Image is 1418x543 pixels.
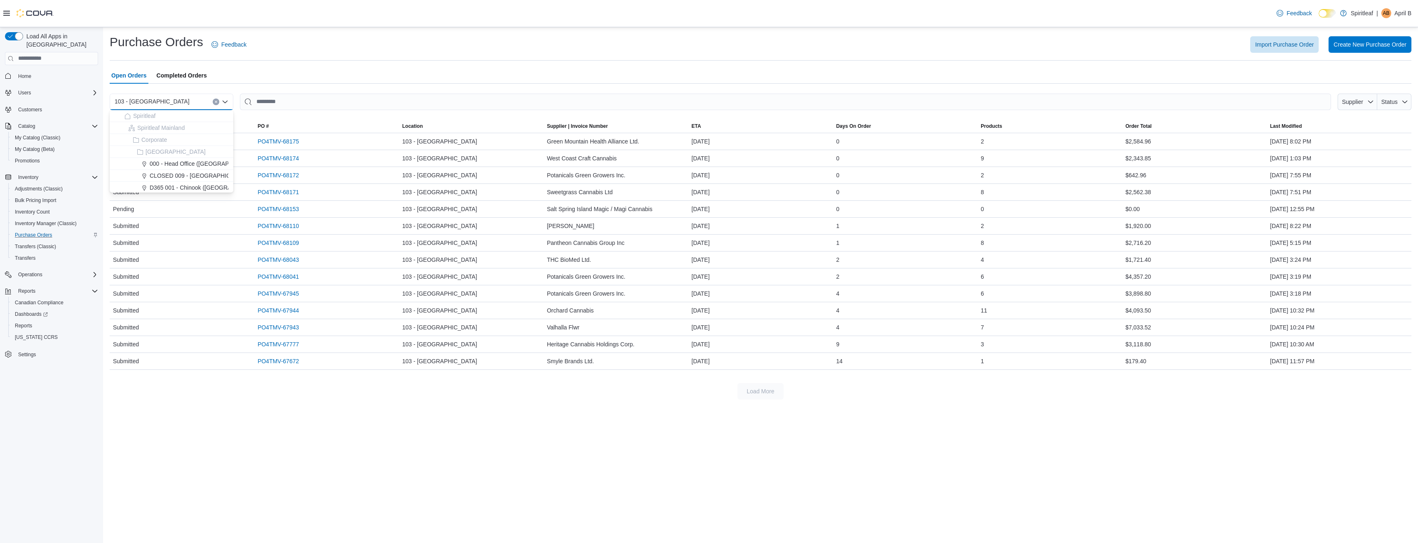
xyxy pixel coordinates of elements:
[8,155,101,167] button: Promotions
[113,221,139,231] span: Submitted
[258,123,269,129] span: PO #
[688,268,833,285] div: [DATE]
[981,123,1002,129] span: Products
[113,204,134,214] span: Pending
[110,146,233,158] button: [GEOGRAPHIC_DATA]
[12,298,67,308] a: Canadian Compliance
[15,88,34,98] button: Users
[1122,150,1267,167] div: $2,343.85
[544,184,688,200] div: Sweetgrass Cannabis Ltd
[737,383,784,400] button: Load More
[544,252,688,268] div: THC BioMed Ltd.
[18,174,38,181] span: Inventory
[146,148,206,156] span: [GEOGRAPHIC_DATA]
[544,285,688,302] div: Potanicals Green Growers Inc.
[15,255,35,261] span: Transfers
[258,238,299,248] a: PO4TMV-68109
[402,289,477,299] span: 103 - [GEOGRAPHIC_DATA]
[12,230,98,240] span: Purchase Orders
[12,242,98,252] span: Transfers (Classic)
[213,99,219,105] button: Clear input
[981,289,984,299] span: 6
[18,73,31,80] span: Home
[836,339,839,349] span: 9
[12,156,43,166] a: Promotions
[258,339,299,349] a: PO4TMV-67777
[15,121,38,131] button: Catalog
[544,319,688,336] div: Valhalla Flwr
[747,387,775,395] span: Load More
[12,184,98,194] span: Adjustments (Classic)
[402,238,477,248] span: 103 - [GEOGRAPHIC_DATA]
[981,306,987,315] span: 11
[110,34,203,50] h1: Purchase Orders
[1273,5,1315,21] a: Feedback
[12,309,98,319] span: Dashboards
[1319,9,1336,18] input: Dark Mode
[1122,319,1267,336] div: $7,033.52
[547,123,608,129] span: Supplier | Invoice Number
[240,94,1331,110] input: This is a search bar. After typing your query, hit enter to filter the results lower in the page.
[836,238,839,248] span: 1
[688,336,833,353] div: [DATE]
[8,143,101,155] button: My Catalog (Beta)
[15,209,50,215] span: Inventory Count
[981,170,984,180] span: 2
[544,120,688,133] button: Supplier | Invoice Number
[113,339,139,349] span: Submitted
[836,123,871,129] span: Days On Order
[12,298,98,308] span: Canadian Compliance
[836,136,839,146] span: 0
[258,204,299,214] a: PO4TMV-68153
[15,349,98,359] span: Settings
[402,272,477,282] span: 103 - [GEOGRAPHIC_DATA]
[12,207,53,217] a: Inventory Count
[141,136,167,144] span: Corporate
[977,120,1122,133] button: Products
[981,339,984,349] span: 3
[8,241,101,252] button: Transfers (Classic)
[981,204,984,214] span: 0
[113,356,139,366] span: Submitted
[2,87,101,99] button: Users
[544,302,688,319] div: Orchard Cannabis
[1122,120,1267,133] button: Order Total
[15,186,63,192] span: Adjustments (Classic)
[1270,123,1302,129] span: Last Modified
[402,204,477,214] span: 103 - [GEOGRAPHIC_DATA]
[836,272,839,282] span: 2
[544,167,688,183] div: Potanicals Green Growers Inc.
[2,269,101,280] button: Operations
[1122,235,1267,251] div: $2,716.20
[2,285,101,297] button: Reports
[12,195,98,205] span: Bulk Pricing Import
[15,146,55,153] span: My Catalog (Beta)
[15,322,32,329] span: Reports
[113,255,139,265] span: Submitted
[1250,36,1319,53] button: Import Purchase Order
[8,320,101,331] button: Reports
[399,120,544,133] button: Location
[402,356,477,366] span: 103 - [GEOGRAPHIC_DATA]
[544,353,688,369] div: Smyle Brands Ltd.
[8,308,101,320] a: Dashboards
[221,40,247,49] span: Feedback
[1267,302,1411,319] div: [DATE] 10:32 PM
[15,105,45,115] a: Customers
[688,120,833,133] button: ETA
[544,133,688,150] div: Green Mountain Health Alliance Ltd.
[1267,353,1411,369] div: [DATE] 11:57 PM
[688,252,833,268] div: [DATE]
[688,302,833,319] div: [DATE]
[110,134,233,146] button: Corporate
[402,339,477,349] span: 103 - [GEOGRAPHIC_DATA]
[1255,40,1314,49] span: Import Purchase Order
[1351,8,1373,18] p: Spiritleaf
[1287,9,1312,17] span: Feedback
[18,89,31,96] span: Users
[12,184,66,194] a: Adjustments (Classic)
[15,243,56,250] span: Transfers (Classic)
[981,153,984,163] span: 9
[15,157,40,164] span: Promotions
